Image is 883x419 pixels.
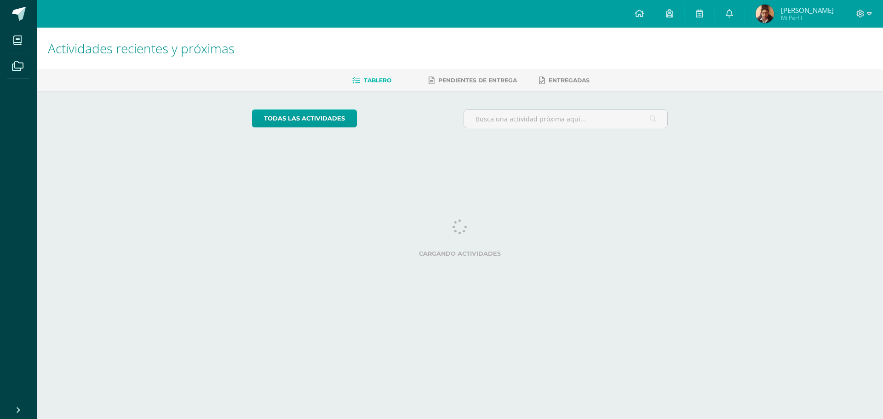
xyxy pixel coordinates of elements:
span: Mi Perfil [781,14,834,22]
a: Tablero [352,73,391,88]
a: Pendientes de entrega [429,73,517,88]
a: todas las Actividades [252,109,357,127]
span: Entregadas [549,77,590,84]
span: [PERSON_NAME] [781,6,834,15]
input: Busca una actividad próxima aquí... [464,110,668,128]
a: Entregadas [539,73,590,88]
span: Actividades recientes y próximas [48,40,235,57]
span: Tablero [364,77,391,84]
span: Pendientes de entrega [438,77,517,84]
img: 3a6ce4f768a7b1eafc7f18269d90ebb8.png [756,5,774,23]
label: Cargando actividades [252,250,668,257]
